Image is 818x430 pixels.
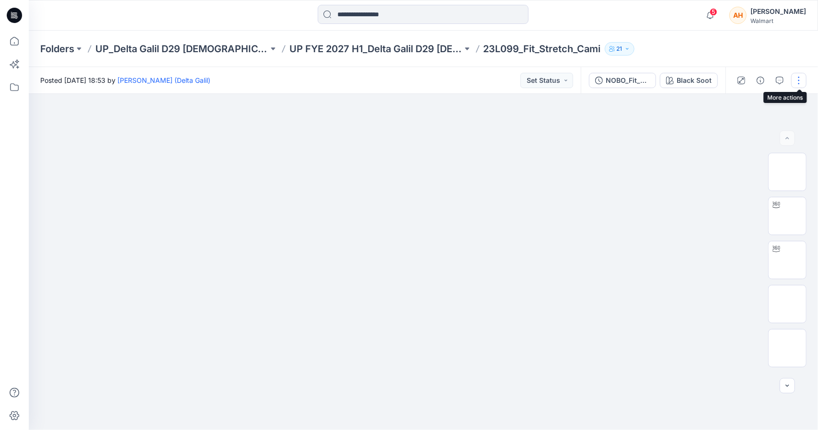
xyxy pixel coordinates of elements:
div: [PERSON_NAME] [750,6,806,17]
div: Walmart [750,17,806,24]
button: Black Soot [660,73,718,88]
a: UP FYE 2027 H1_Delta Galil D29 [DEMOGRAPHIC_DATA] NOBO Wall [289,42,462,56]
span: Posted [DATE] 18:53 by [40,75,210,85]
div: NOBO_Fit_Stretch_Cami [606,75,650,86]
span: 5 [710,8,717,16]
button: 21 [605,42,634,56]
div: Black Soot [677,75,712,86]
div: AH [729,7,747,24]
a: UP_Delta Galil D29 [DEMOGRAPHIC_DATA] NOBO Intimates [95,42,268,56]
button: NOBO_Fit_Stretch_Cami [589,73,656,88]
button: Details [753,73,768,88]
p: 21 [617,44,622,54]
a: [PERSON_NAME] (Delta Galil) [117,76,210,84]
p: 23L099_Fit_Stretch_Cami [484,42,601,56]
a: Folders [40,42,74,56]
